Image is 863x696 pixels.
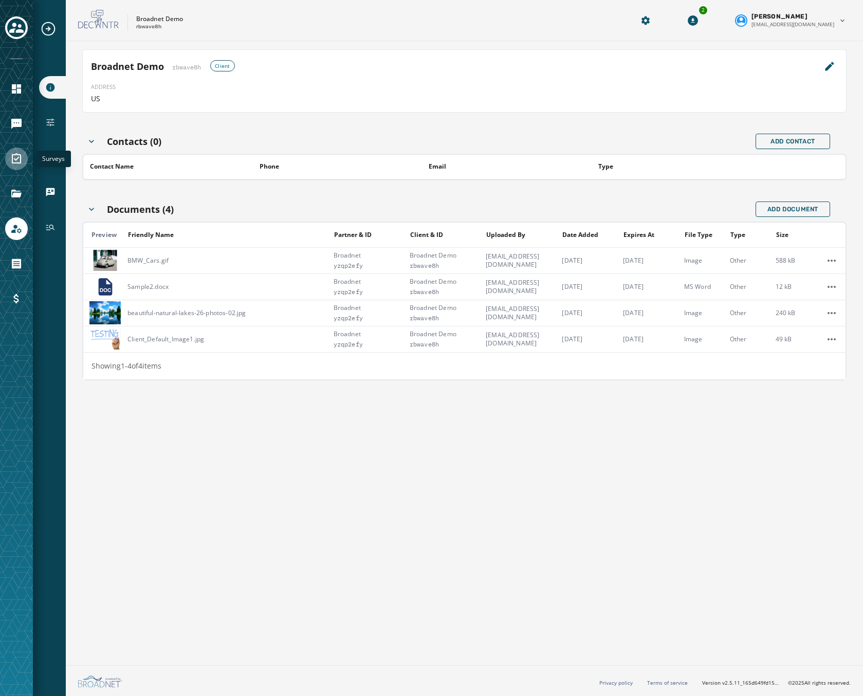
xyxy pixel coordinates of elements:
[730,335,769,343] span: Other
[5,148,28,170] a: Navigate to Surveys
[91,59,164,74] h4: Broadnet Demo
[406,227,447,243] button: Sort by [object Object]
[5,78,28,100] a: Navigate to Home
[821,58,838,75] button: Edit Partner Details
[107,134,161,149] h4: Contacts (0)
[684,257,723,265] span: image
[702,679,780,687] span: Version
[599,679,633,686] a: Privacy policy
[684,11,702,30] button: Download Menu
[121,300,327,326] td: beautiful-natural-lakes-26-photos-02.jpg
[751,21,834,28] span: [EMAIL_ADDRESS][DOMAIN_NAME]
[410,314,479,322] span: rbwave8h
[39,76,66,99] a: Navigate to Account Information
[767,205,818,213] span: Add Document
[121,326,327,352] td: Client_Default_Image1.jpg
[617,326,678,352] td: [DATE]
[89,327,121,352] img: Client_Default_Image1.jpg
[410,278,479,286] span: Broadnet Demo
[617,273,678,300] td: [DATE]
[731,8,851,32] button: User settings
[124,227,178,243] button: Sort by [object Object]
[89,301,121,325] img: beautiful-natural-lakes-26-photos-02.jpg
[480,300,556,326] td: [EMAIL_ADDRESS][DOMAIN_NAME]
[255,158,283,175] button: Sort by [object Object]
[821,303,842,323] button: beautiful-natural-lakes-26-photos-02.jpg document actions menu
[647,679,688,686] a: Terms of service
[769,247,815,273] td: 588 kB
[5,16,28,39] button: Toggle account select drawer
[558,227,602,243] button: Sort by [object Object]
[5,287,28,310] a: Navigate to Billing
[40,21,65,37] button: Expand sub nav menu
[39,181,66,204] a: Navigate to vCards
[769,273,815,300] td: 12 kB
[425,158,450,175] button: Sort by [object Object]
[410,304,479,312] span: Broadnet Demo
[617,300,678,326] td: [DATE]
[39,111,66,134] a: Navigate to Configuration
[769,300,815,326] td: 240 kB
[726,227,749,243] button: Sort by [object Object]
[556,273,617,300] td: [DATE]
[821,250,842,271] button: BMW_Cars.gif document actions menu
[480,273,556,300] td: [EMAIL_ADDRESS][DOMAIN_NAME]
[681,227,717,243] button: Sort by [object Object]
[121,247,327,273] td: BMW_Cars.gif
[334,288,403,296] span: yzqp2efy
[788,679,851,686] span: © 2025 All rights reserved.
[684,309,723,317] span: image
[730,283,769,291] span: Other
[210,60,235,71] div: Client
[769,326,815,352] td: 49 kB
[334,251,403,260] span: Broadnet
[334,262,403,270] span: yzqp2efy
[756,202,830,217] button: Add Document
[330,227,376,243] button: Sort by [object Object]
[121,273,327,300] td: Sample2.docx
[480,247,556,273] td: [EMAIL_ADDRESS][DOMAIN_NAME]
[334,330,403,338] span: Broadnet
[770,137,815,145] span: Add Contact
[480,326,556,352] td: [EMAIL_ADDRESS][DOMAIN_NAME]
[39,216,66,239] a: Navigate to History
[172,63,201,71] span: rbwave8h
[5,182,28,205] a: Navigate to Files
[136,23,161,31] p: rbwave8h
[684,283,723,291] span: MS Word
[730,257,769,265] span: Other
[5,252,28,275] a: Navigate to Orders
[86,158,138,175] button: Sort by [object Object]
[39,146,66,169] a: Navigate to Users
[107,202,174,216] h4: Documents (4)
[756,134,830,149] button: Add Contact
[334,314,403,322] span: yzqp2efy
[684,335,723,343] span: image
[36,151,71,167] div: Surveys
[751,12,807,21] span: [PERSON_NAME]
[636,11,655,30] button: Manage global settings
[772,227,793,243] button: Sort by [object Object]
[722,679,780,687] span: v2.5.11_165d649fd1592c218755210ebffa1e5a55c3084e
[91,94,100,104] span: US
[730,309,769,317] span: Other
[619,227,658,243] button: Sort by [object Object]
[334,278,403,286] span: Broadnet
[410,262,479,270] span: rbwave8h
[821,329,842,350] button: Client_Default_Image1.jpg document actions menu
[698,5,708,15] div: 2
[594,158,617,175] button: Sort by [object Object]
[334,340,403,349] span: yzqp2efy
[410,330,479,338] span: Broadnet Demo
[556,326,617,352] td: [DATE]
[410,288,479,296] span: rbwave8h
[334,304,403,312] span: Broadnet
[556,300,617,326] td: [DATE]
[136,15,183,23] p: Broadnet Demo
[482,227,529,243] button: Sort by [object Object]
[410,340,479,349] span: rbwave8h
[556,247,617,273] td: [DATE]
[821,277,842,297] button: Sample2.docx document actions menu
[91,231,121,239] div: Preview
[5,217,28,240] a: Navigate to Account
